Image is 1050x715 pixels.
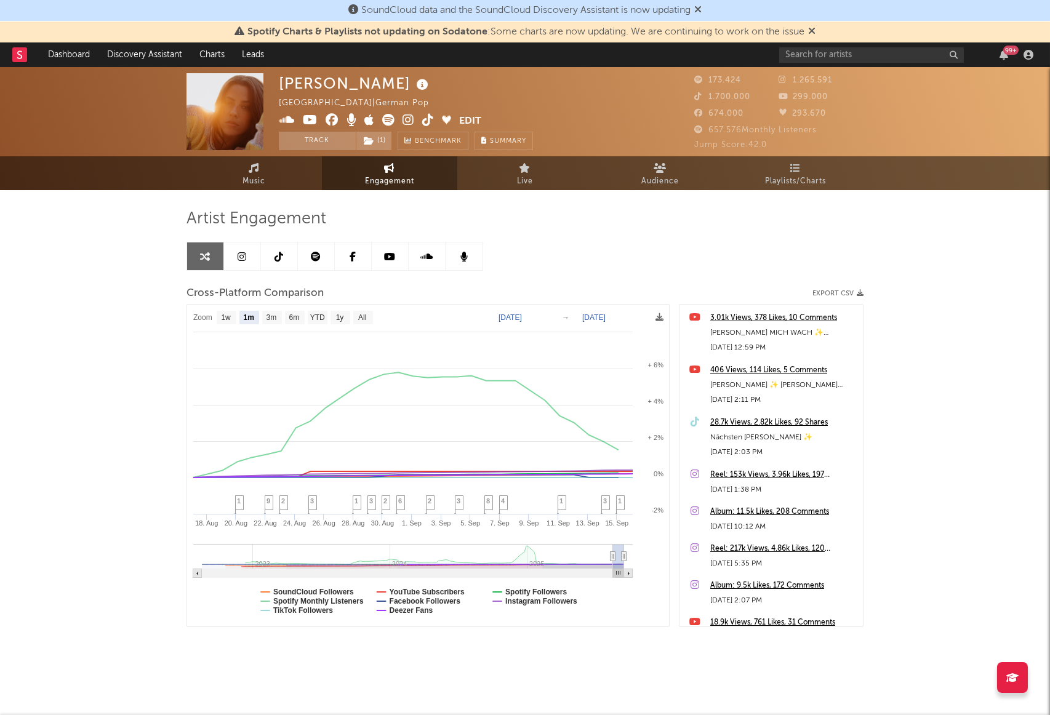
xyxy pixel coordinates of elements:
[460,519,480,527] text: 5. Sep
[519,519,539,527] text: 9. Sep
[779,76,833,84] span: 1.265.591
[279,96,443,111] div: [GEOGRAPHIC_DATA] | German Pop
[710,363,857,378] div: 406 Views, 114 Likes, 5 Comments
[383,497,387,505] span: 2
[710,468,857,482] a: Reel: 153k Views, 3.96k Likes, 197 Comments
[501,497,505,505] span: 4
[233,42,273,67] a: Leads
[1000,50,1008,60] button: 99+
[356,132,392,150] span: ( 1 )
[459,114,481,129] button: Edit
[457,156,593,190] a: Live
[710,541,857,556] a: Reel: 217k Views, 4.86k Likes, 120 Comments
[486,497,490,505] span: 8
[779,47,964,63] input: Search for artists
[390,606,433,615] text: Deezer Fans
[710,578,857,593] a: Album: 9.5k Likes, 172 Comments
[605,519,628,527] text: 15. Sep
[710,556,857,571] div: [DATE] 5:35 PM
[398,132,468,150] a: Benchmark
[490,138,526,145] span: Summary
[267,497,270,505] span: 9
[361,6,691,15] span: SoundCloud data and the SoundCloud Discovery Assistant is now updating
[221,314,231,322] text: 1w
[694,93,750,101] span: 1.700.000
[694,141,767,149] span: Jump Score: 42.0
[247,27,487,37] span: Spotify Charts & Playlists not updating on Sodatone
[559,497,563,505] span: 1
[648,434,664,441] text: + 2%
[390,597,461,605] text: Facebook Followers
[402,519,422,527] text: 1. Sep
[273,597,364,605] text: Spotify Monthly Listeners
[225,519,247,527] text: 20. Aug
[428,497,431,505] span: 2
[648,361,664,369] text: + 6%
[186,212,326,226] span: Artist Engagement
[283,519,306,527] text: 24. Aug
[39,42,98,67] a: Dashboard
[651,506,663,514] text: -2%
[457,497,460,505] span: 3
[710,311,857,326] a: 3.01k Views, 378 Likes, 10 Comments
[195,519,218,527] text: 18. Aug
[191,42,233,67] a: Charts
[390,588,465,596] text: YouTube Subscribers
[710,505,857,519] a: Album: 11.5k Likes, 208 Comments
[694,110,743,118] span: 674.000
[369,497,373,505] span: 3
[310,497,314,505] span: 3
[273,588,354,596] text: SoundCloud Followers
[812,290,864,297] button: Export CSV
[398,497,402,505] span: 6
[808,27,816,37] span: Dismiss
[365,174,414,189] span: Engagement
[247,27,804,37] span: : Some charts are now updating. We are continuing to work on the issue
[310,314,325,322] text: YTD
[281,497,285,505] span: 2
[710,340,857,355] div: [DATE] 12:59 PM
[728,156,864,190] a: Playlists/Charts
[431,519,451,527] text: 3. Sep
[654,470,663,477] text: 0%
[279,73,431,94] div: [PERSON_NAME]
[279,132,356,150] button: Track
[779,93,828,101] span: 299.000
[710,615,857,630] a: 18.9k Views, 761 Likes, 31 Comments
[710,593,857,608] div: [DATE] 2:07 PM
[582,313,606,322] text: [DATE]
[766,174,827,189] span: Playlists/Charts
[186,156,322,190] a: Music
[254,519,276,527] text: 22. Aug
[237,497,241,505] span: 1
[243,314,254,322] text: 1m
[779,110,827,118] span: 293.670
[710,519,857,534] div: [DATE] 10:12 AM
[710,378,857,393] div: [PERSON_NAME] ✨ [PERSON_NAME] MICH WACH
[289,314,300,322] text: 6m
[415,134,462,149] span: Benchmark
[342,519,364,527] text: 28. Aug
[618,497,622,505] span: 1
[267,314,277,322] text: 3m
[193,314,212,322] text: Zoom
[499,313,522,322] text: [DATE]
[505,588,567,596] text: Spotify Followers
[336,314,344,322] text: 1y
[547,519,570,527] text: 11. Sep
[490,519,510,527] text: 7. Sep
[710,445,857,460] div: [DATE] 2:03 PM
[642,174,679,189] span: Audience
[505,597,577,605] text: Instagram Followers
[186,286,324,301] span: Cross-Platform Comparison
[694,126,817,134] span: 657.576 Monthly Listeners
[603,497,607,505] span: 3
[475,132,533,150] button: Summary
[694,76,741,84] span: 173.424
[710,326,857,340] div: [PERSON_NAME] MICH WACH ✨ [PERSON_NAME]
